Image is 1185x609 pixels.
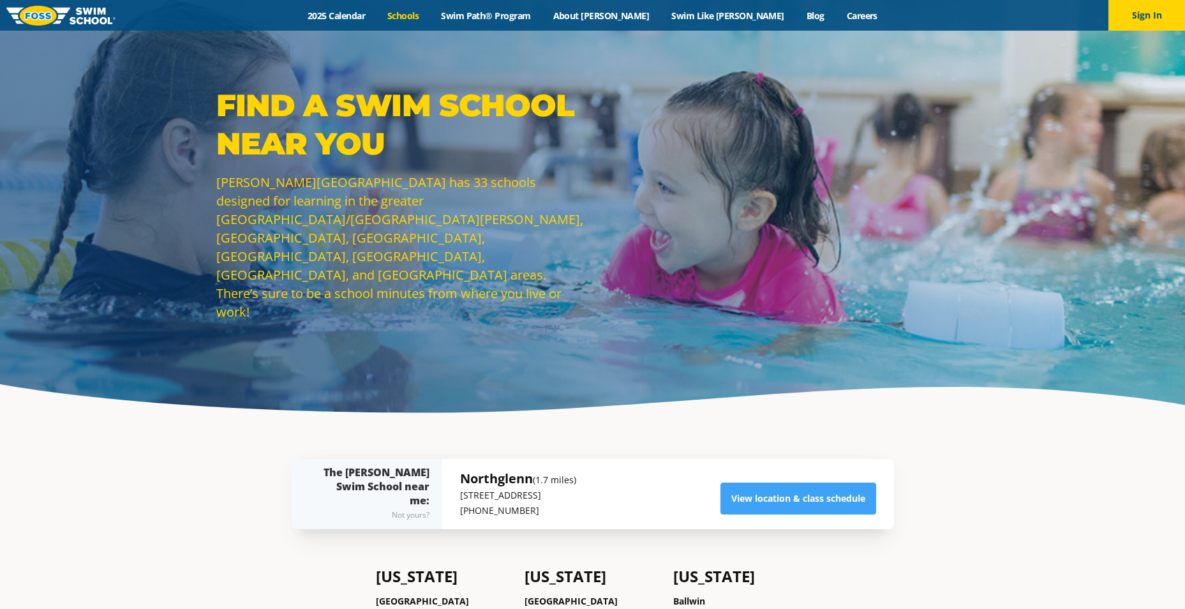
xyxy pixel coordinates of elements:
[376,10,430,22] a: Schools
[720,483,876,515] a: View location & class schedule
[460,488,576,503] p: [STREET_ADDRESS]
[533,474,576,486] small: (1.7 miles)
[673,568,809,585] h4: [US_STATE]
[25,568,40,587] div: TOP
[795,10,835,22] a: Blog
[525,568,660,585] h4: [US_STATE]
[460,503,576,518] p: [PHONE_NUMBER]
[460,470,576,488] h5: Northglenn
[660,10,796,22] a: Swim Like [PERSON_NAME]
[542,10,660,22] a: About [PERSON_NAME]
[835,10,888,22] a: Careers
[525,595,618,607] a: [GEOGRAPHIC_DATA]
[216,173,586,321] p: [PERSON_NAME][GEOGRAPHIC_DATA] has 33 schools designed for learning in the greater [GEOGRAPHIC_DA...
[6,6,116,26] img: FOSS Swim School Logo
[297,10,376,22] a: 2025 Calendar
[216,86,586,163] p: Find a Swim School Near You
[673,595,705,607] a: Ballwin
[430,10,542,22] a: Swim Path® Program
[317,507,429,523] div: Not yours?
[376,568,512,585] h4: [US_STATE]
[376,595,469,607] a: [GEOGRAPHIC_DATA]
[317,465,429,523] div: The [PERSON_NAME] Swim School near me:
